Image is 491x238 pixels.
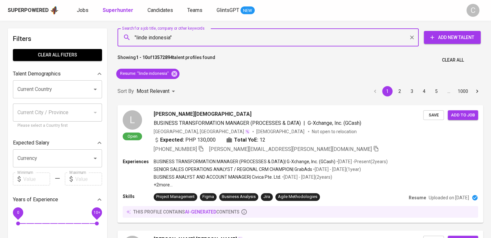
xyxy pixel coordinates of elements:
[8,7,49,14] div: Superpowered
[154,182,388,188] p: +2 more ...
[187,6,204,15] a: Teams
[419,86,429,96] button: Go to page 4
[312,128,357,135] p: Not open to relocation
[187,7,202,13] span: Teams
[382,86,393,96] button: page 1
[152,55,173,60] b: 13572894
[18,51,97,59] span: Clear All filters
[335,158,388,165] p: • [DATE] - Present ( 2 years )
[451,112,475,119] span: Add to job
[8,5,59,15] a: Superpoweredapp logo
[118,87,134,95] p: Sort By
[263,194,270,200] div: Jira
[185,209,216,214] span: AI-generated
[116,71,173,77] span: Resume : "linde indonesia"
[154,136,216,144] div: PHP 130,000
[202,194,214,200] div: Figma
[154,166,312,173] p: SENIOR SALES OPERATIONS ANALYST / REGIONAL CRM CHAMPION | GrabAds
[245,129,250,134] img: magic_wand.svg
[75,173,102,185] input: Value
[123,110,142,130] div: L
[125,134,140,139] span: Open
[409,194,426,201] p: Resume
[77,7,88,13] span: Jobs
[407,86,417,96] button: Go to page 3
[91,154,100,163] button: Open
[240,7,255,14] span: NEW
[13,196,58,203] p: Years of Experience
[217,6,255,15] a: GlintsGPT NEW
[137,87,169,95] p: Most Relevant
[217,7,239,13] span: GlintsGPT
[260,136,265,144] span: 12
[118,54,215,66] p: Showing of talent profiles found
[13,67,102,80] div: Talent Demographics
[407,33,416,42] button: Clear
[154,146,197,152] span: [PHONE_NUMBER]
[103,7,133,13] b: Superhunter
[281,174,332,180] p: • [DATE] - [DATE] ( 2 years )
[154,120,301,126] span: BUSINESS TRANSFORMATION MANAGER (PROCESSES & DATA)
[312,166,361,173] p: • [DATE] - [DATE] ( 1 year )
[50,5,59,15] img: app logo
[77,6,90,15] a: Jobs
[303,119,305,127] span: |
[148,7,173,13] span: Candidates
[456,86,470,96] button: Go to page 1000
[17,123,97,129] p: Please select a Country first
[156,194,195,200] div: Project Management
[472,86,482,96] button: Go to next page
[234,136,258,144] b: Total YoE:
[423,110,444,120] button: Save
[444,88,454,94] div: …
[429,34,476,42] span: Add New Talent
[278,194,317,200] div: Agile Methodologies
[136,55,148,60] b: 1 - 10
[154,110,251,118] span: [PERSON_NAME][DEMOGRAPHIC_DATA]
[91,85,100,94] button: Open
[13,70,61,78] p: Talent Demographics
[256,128,305,135] span: [DEMOGRAPHIC_DATA]
[431,86,442,96] button: Go to page 5
[133,209,240,215] p: this profile contains contents
[448,110,478,120] button: Add to job
[13,49,102,61] button: Clear All filters
[13,139,49,147] p: Expected Salary
[466,4,479,17] div: C
[154,128,250,135] div: [GEOGRAPHIC_DATA], [GEOGRAPHIC_DATA]
[13,193,102,206] div: Years of Experience
[426,112,441,119] span: Save
[118,105,483,223] a: LOpen[PERSON_NAME][DEMOGRAPHIC_DATA]BUSINESS TRANSFORMATION MANAGER (PROCESSES & DATA)|G-Xchange,...
[93,210,100,215] span: 10+
[222,194,256,200] div: Business Analysis
[209,146,372,152] span: [PERSON_NAME][EMAIL_ADDRESS][PERSON_NAME][DOMAIN_NAME]
[308,120,361,126] span: G-Xchange, Inc. (GCash)
[17,210,19,215] span: 0
[394,86,405,96] button: Go to page 2
[439,54,466,66] button: Clear All
[13,136,102,149] div: Expected Salary
[442,56,464,64] span: Clear All
[429,194,469,201] p: Uploaded on [DATE]
[116,69,179,79] div: Resume: "linde indonesia"
[123,193,154,200] p: Skills
[123,158,154,165] p: Experiences
[23,173,50,185] input: Value
[154,158,335,165] p: BUSINESS TRANSFORMATION MANAGER (PROCESSES & DATA) | G-Xchange, Inc. (GCash)
[137,85,177,97] div: Most Relevant
[154,174,281,180] p: BUSINESS ANALYST AND ACCOUNT MANAGER | Civica Pte. Ltd.
[148,6,174,15] a: Candidates
[160,136,184,144] b: Expected:
[13,34,102,44] h6: Filters
[369,86,483,96] nav: pagination navigation
[103,6,135,15] a: Superhunter
[424,31,481,44] button: Add New Talent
